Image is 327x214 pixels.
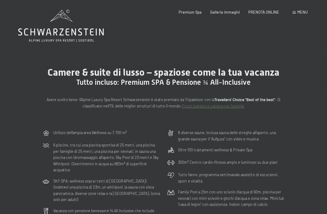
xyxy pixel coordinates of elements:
[179,10,202,15] a: Premium Spa
[53,142,160,173] p: 6 piscine, tra cui una piscina sportiva di 25 metri, una piscina per famiglie di 25 metri, una pi...
[248,10,279,15] a: PRENOTA ONLINE
[178,172,285,184] p: Tutto l’anno, programma settimanale assistito di escursioni, sport e vitalità
[53,130,127,136] p: Utilizzo dell‘ampia area Wellness su 7.700 m²
[53,178,160,203] p: SKY SPA: wellness sopra i tetti di [GEOGRAPHIC_DATA]! Godetevi una piscina di 23m, un whirlpool, ...
[182,104,244,108] a: Prezzi bambini e camere per famiglie
[210,10,240,15] a: Galleria immagini
[42,97,285,109] p: Avete scelto bene: l’Alpine Luxury Spa Resort Schwarzenstein è stato premiato da Tripadvisor con ...
[48,67,279,78] span: Camere & suite di lusso – spaziose come la tua vacanza
[178,189,285,207] p: Family Pool a 25m con uno scivolo d'acqua di 60m, piscina per neonati con mini-scivolo e giochi d...
[297,10,308,15] span: Menu
[76,78,251,87] span: Tutto incluso: Premium SPA & Pensione ¾ All-Inclusive
[178,147,252,153] p: Oltre 100 trattamenti wellness & Private Spa
[178,159,277,165] p: 300m² Centro cardio-fitness ampio e luminoso su due piani
[214,97,275,102] strong: Travellers' Choice "Best of the best"
[178,130,285,142] p: 8 diverse saune, inclusa sauna delle streghe all’aperto, una grande sauna per il "Aufguss" con vi...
